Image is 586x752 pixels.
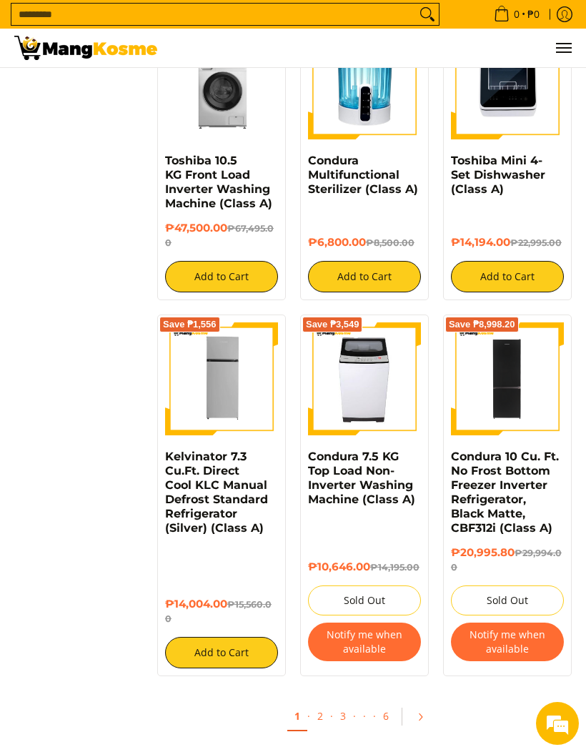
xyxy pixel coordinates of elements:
h6: ₱10,646.00 [308,560,421,575]
a: Toshiba 10.5 KG Front Load Inverter Washing Machine (Class A) [165,154,272,210]
a: Kelvinator 7.3 Cu.Ft. Direct Cool KLC Manual Defrost Standard Refrigerator (Silver) (Class A) [165,450,268,535]
h6: ₱47,500.00 [165,222,278,250]
img: Class A | Mang Kosme [14,36,157,60]
span: · [373,709,376,723]
button: Search [416,4,439,25]
ul: Customer Navigation [172,29,572,67]
h6: ₱20,995.80 [451,546,564,575]
a: 3 [333,702,353,730]
img: Toshiba 10.5 KG Front Load Inverter Washing Machine (Class A) [165,26,278,139]
button: Add to Cart [165,637,278,668]
img: Kelvinator 7.3 Cu.Ft. Direct Cool KLC Manual Defrost Standard Refrigerator (Silver) (Class A) [165,322,278,435]
button: Add to Cart [308,261,421,292]
img: Toshiba Mini 4-Set Dishwasher (Class A) [451,26,564,139]
a: 1 [287,702,307,731]
a: Toshiba Mini 4-Set Dishwasher (Class A) [451,154,545,196]
img: condura-7.5kg-topload-non-inverter-washing-machine-class-c-full-view-mang-kosme [312,322,417,435]
span: 0 [512,9,522,19]
span: · [353,709,356,723]
h6: ₱14,194.00 [451,236,564,250]
button: Sold Out [308,585,421,615]
span: ₱0 [525,9,542,19]
div: Minimize live chat window [234,7,269,41]
img: Condura Multifunctional Sterilizer (Class A) [308,26,421,139]
del: ₱29,994.00 [451,548,562,573]
button: Notify me when available [451,623,564,661]
ul: Pagination [150,698,579,743]
a: Condura 10 Cu. Ft. No Frost Bottom Freezer Inverter Refrigerator, Black Matte, CBF312i (Class A) [451,450,559,535]
span: Save ₱1,556 [163,320,217,329]
span: • [490,6,544,22]
button: Notify me when available [308,623,421,661]
span: · [330,709,333,723]
button: Menu [555,29,572,67]
a: Condura Multifunctional Sterilizer (Class A) [308,154,418,196]
a: 6 [376,702,396,730]
img: Condura 10 Cu. Ft. No Frost Bottom Freezer Inverter Refrigerator, Black Matte, CBF312i (Class A) [451,322,564,435]
span: We're online! [83,180,197,325]
div: Chat with us now [74,80,240,99]
h6: ₱6,800.00 [308,236,421,250]
span: Save ₱8,998.20 [449,320,515,329]
del: ₱8,500.00 [366,237,414,248]
nav: Main Menu [172,29,572,67]
del: ₱15,560.00 [165,599,272,624]
del: ₱22,995.00 [510,237,562,248]
a: Condura 7.5 KG Top Load Non-Inverter Washing Machine (Class A) [308,450,415,506]
button: Sold Out [451,585,564,615]
button: Add to Cart [165,261,278,292]
a: 2 [310,702,330,730]
button: Add to Cart [451,261,564,292]
del: ₱14,195.00 [370,562,419,573]
span: Save ₱3,549 [306,320,359,329]
span: · [307,709,310,723]
h6: ₱14,004.00 [165,598,278,626]
textarea: Type your message and hit 'Enter' [7,390,272,440]
span: · [356,702,373,730]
